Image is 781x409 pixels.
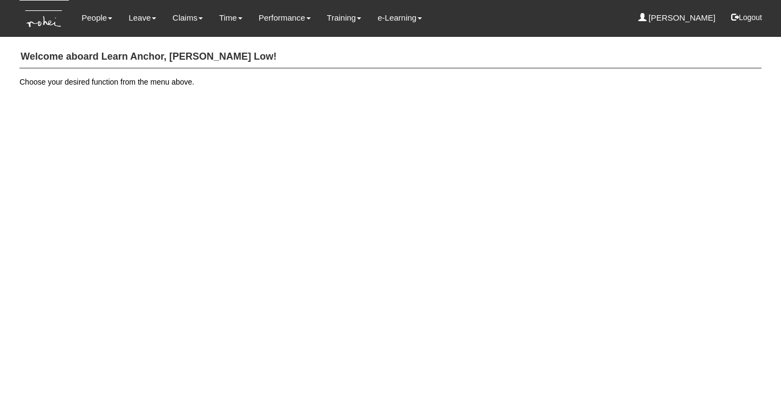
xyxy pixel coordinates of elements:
[20,76,761,87] p: Choose your desired function from the menu above.
[81,5,112,30] a: People
[377,5,422,30] a: e-Learning
[129,5,156,30] a: Leave
[20,1,69,37] img: KTs7HI1dOZG7tu7pUkOpGGQAiEQAiEQAj0IhBB1wtXDg6BEAiBEAiBEAiB4RGIoBtemSRFIRACIRACIRACIdCLQARdL1w5OAR...
[172,5,203,30] a: Claims
[20,46,761,68] h4: Welcome aboard Learn Anchor, [PERSON_NAME] Low!
[327,5,362,30] a: Training
[638,5,716,30] a: [PERSON_NAME]
[259,5,311,30] a: Performance
[724,4,770,30] button: Logout
[219,5,242,30] a: Time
